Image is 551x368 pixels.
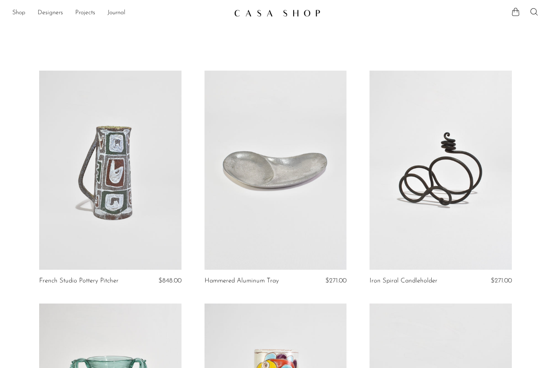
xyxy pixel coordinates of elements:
a: French Studio Pottery Pitcher [39,277,119,284]
a: Projects [75,8,95,18]
span: $271.00 [325,277,346,284]
span: $848.00 [158,277,181,284]
nav: Desktop navigation [12,7,228,20]
a: Hammered Aluminum Tray [205,277,279,284]
a: Journal [107,8,125,18]
ul: NEW HEADER MENU [12,7,228,20]
a: Designers [38,8,63,18]
span: $271.00 [491,277,512,284]
a: Iron Spiral Candleholder [370,277,437,284]
a: Shop [12,8,25,18]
